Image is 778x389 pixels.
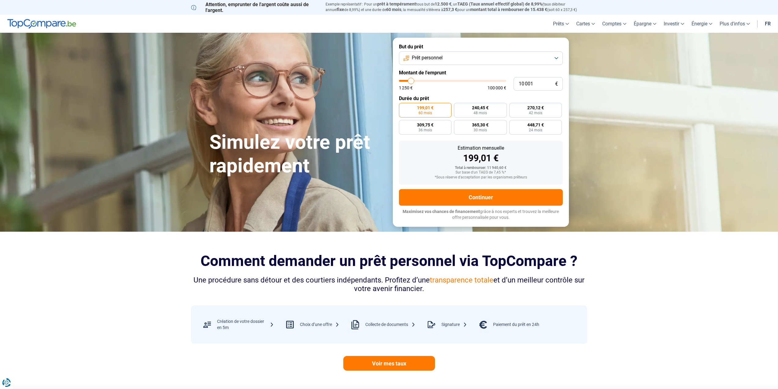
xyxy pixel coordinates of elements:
[488,86,506,90] span: 100 000 €
[761,15,774,33] a: fr
[412,54,443,61] span: Prêt personnel
[660,15,688,33] a: Investir
[7,19,76,29] img: TopCompare
[404,154,558,163] div: 199,01 €
[472,106,489,110] span: 240,45 €
[209,131,385,178] h1: Simulez votre prêt rapidement
[399,44,563,50] label: But du prêt
[326,2,587,13] p: Exemple représentatif : Pour un tous but de , un (taux débiteur annuel de 8,99%) et une durée de ...
[399,95,563,101] label: Durée du prêt
[386,7,401,12] span: 60 mois
[430,276,493,284] span: transparence totale
[399,209,563,221] p: grâce à nos experts et trouvez la meilleure offre personnalisée pour vous.
[457,2,542,6] span: TAEG (Taux annuel effectif global) de 8,99%
[435,2,452,6] span: 12.500 €
[472,123,489,127] span: 365,30 €
[191,2,318,13] p: Attention, emprunter de l'argent coûte aussi de l'argent.
[493,322,539,328] div: Paiement du prêt en 24h
[365,322,415,328] div: Collecte de documents
[418,111,432,115] span: 60 mois
[404,170,558,175] div: Sur base d'un TAEG de 7,45 %*
[191,252,587,269] h2: Comment demander un prêt personnel via TopCompare ?
[399,70,563,76] label: Montant de l'emprunt
[417,123,433,127] span: 309,75 €
[527,123,544,127] span: 448,71 €
[191,276,587,294] div: Une procédure sans détour et des courtiers indépendants. Profitez d’une et d’un meilleur contrôle...
[555,81,558,87] span: €
[441,322,467,328] div: Signature
[399,51,563,65] button: Prêt personnel
[529,111,542,115] span: 42 mois
[399,189,563,206] button: Continuer
[599,15,630,33] a: Comptes
[573,15,599,33] a: Cartes
[300,322,339,328] div: Choix d’une offre
[529,128,542,132] span: 24 mois
[399,86,413,90] span: 1 250 €
[403,209,480,214] span: Maximisez vos chances de financement
[377,2,416,6] span: prêt à tempérament
[404,175,558,180] div: *Sous réserve d'acceptation par les organismes prêteurs
[474,111,487,115] span: 48 mois
[549,15,573,33] a: Prêts
[404,166,558,170] div: Total à rembourser: 11 940,60 €
[343,356,435,371] a: Voir mes taux
[443,7,457,12] span: 257,3 €
[474,128,487,132] span: 30 mois
[404,146,558,151] div: Estimation mensuelle
[417,106,433,110] span: 199,01 €
[217,319,274,331] div: Création de votre dossier en 5m
[630,15,660,33] a: Épargne
[418,128,432,132] span: 36 mois
[337,7,344,12] span: fixe
[470,7,547,12] span: montant total à rembourser de 15.438 €
[716,15,754,33] a: Plus d'infos
[688,15,716,33] a: Énergie
[527,106,544,110] span: 270,12 €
